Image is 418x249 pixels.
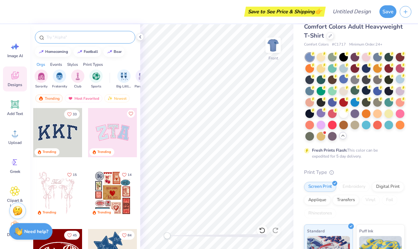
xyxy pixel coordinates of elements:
span: Parent's Weekend [135,84,150,89]
span: Puff Ink [359,227,373,234]
span: # C1717 [332,42,346,48]
button: filter button [116,69,132,89]
div: Print Type [304,169,405,176]
div: filter for Club [71,69,84,89]
button: filter button [35,69,48,89]
span: Club [74,84,81,89]
span: Decorate [7,232,23,237]
div: Save to See Price & Shipping [246,7,324,17]
img: trending.gif [38,96,44,101]
span: Comfort Colors [304,42,329,48]
button: Like [119,170,135,179]
div: Newest [104,94,130,102]
div: Trending [97,150,111,155]
img: Fraternity Image [56,72,63,80]
div: Embroidery [338,182,370,192]
div: Print Types [83,62,103,67]
div: Foil [382,195,397,205]
button: filter button [135,69,150,89]
button: filter button [89,69,103,89]
span: Big Little Reveal [116,84,132,89]
span: Fraternity [52,84,67,89]
div: Accessibility label [164,232,170,239]
div: Orgs [37,62,45,67]
img: Sports Image [92,72,100,80]
span: 14 [128,173,132,177]
span: Clipart & logos [4,198,26,208]
button: filter button [71,69,84,89]
img: trend_line.gif [77,50,82,54]
div: Trending [97,210,111,215]
img: newest.gif [107,96,113,101]
div: Styles [67,62,78,67]
div: Trending [43,150,56,155]
span: 84 [128,234,132,237]
img: trend_line.gif [107,50,112,54]
div: Transfers [333,195,359,205]
div: filter for Sports [89,69,103,89]
span: Image AI [7,53,23,59]
div: filter for Fraternity [52,69,67,89]
input: Untitled Design [327,5,376,18]
button: bear [103,47,125,57]
span: Add Text [7,111,23,116]
span: 33 [73,113,77,116]
button: filter button [52,69,67,89]
button: homecoming [35,47,71,57]
strong: Fresh Prints Flash: [312,148,347,153]
div: Vinyl [361,195,380,205]
div: bear [114,50,122,54]
button: Like [127,110,135,118]
span: 15 [73,173,77,177]
div: filter for Parent's Weekend [135,69,150,89]
div: homecoming [45,50,68,54]
div: Front [268,55,278,61]
div: Rhinestones [304,208,336,218]
img: Club Image [74,72,81,80]
button: Like [64,110,80,119]
img: Sorority Image [38,72,45,80]
span: 👉 [315,7,322,15]
div: This color can be expedited for 5 day delivery. [312,147,394,159]
div: Trending [43,210,56,215]
div: Screen Print [304,182,336,192]
span: Greek [10,169,20,174]
div: Events [50,62,62,67]
img: most_fav.gif [68,96,73,101]
img: trend_line.gif [39,50,44,54]
span: Upload [8,140,22,145]
div: Trending [35,94,63,102]
span: Minimum Order: 24 + [349,42,382,48]
img: Big Little Reveal Image [120,72,128,80]
div: filter for Sorority [35,69,48,89]
div: Most Favorited [65,94,102,102]
button: Like [64,170,80,179]
span: 45 [73,234,77,237]
span: Sports [91,84,101,89]
button: Save [379,5,396,18]
span: Sorority [35,84,48,89]
strong: Need help? [24,228,48,235]
div: Applique [304,195,331,205]
img: Parent's Weekend Image [139,72,146,80]
div: Digital Print [372,182,404,192]
button: Like [64,231,80,240]
span: Designs [8,82,22,87]
div: filter for Big Little Reveal [116,69,132,89]
button: football [73,47,101,57]
button: Like [119,231,135,240]
img: Front [266,39,280,52]
div: football [84,50,98,54]
span: Standard [307,227,325,234]
input: Try "Alpha" [46,34,131,41]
